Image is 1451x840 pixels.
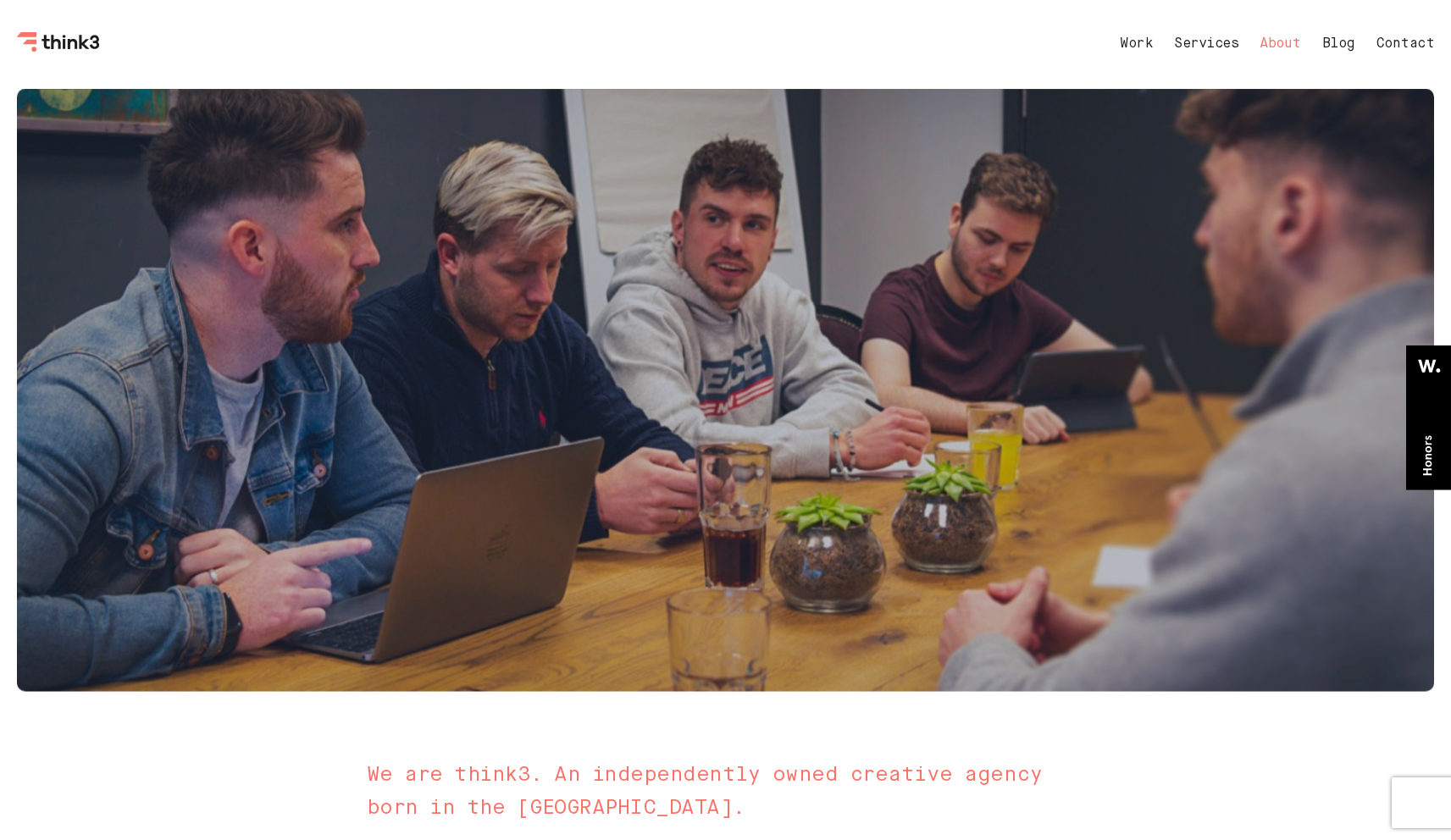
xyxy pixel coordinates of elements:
[17,39,102,55] a: Think3 Logo
[1174,37,1238,51] a: Services
[1120,37,1153,51] a: Work
[367,759,1084,791] div: We are think3. An independently owned creative agency
[1322,37,1355,51] a: Blog
[1376,37,1435,51] a: Contact
[367,792,1084,824] div: born in the [GEOGRAPHIC_DATA].
[1260,37,1301,51] a: About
